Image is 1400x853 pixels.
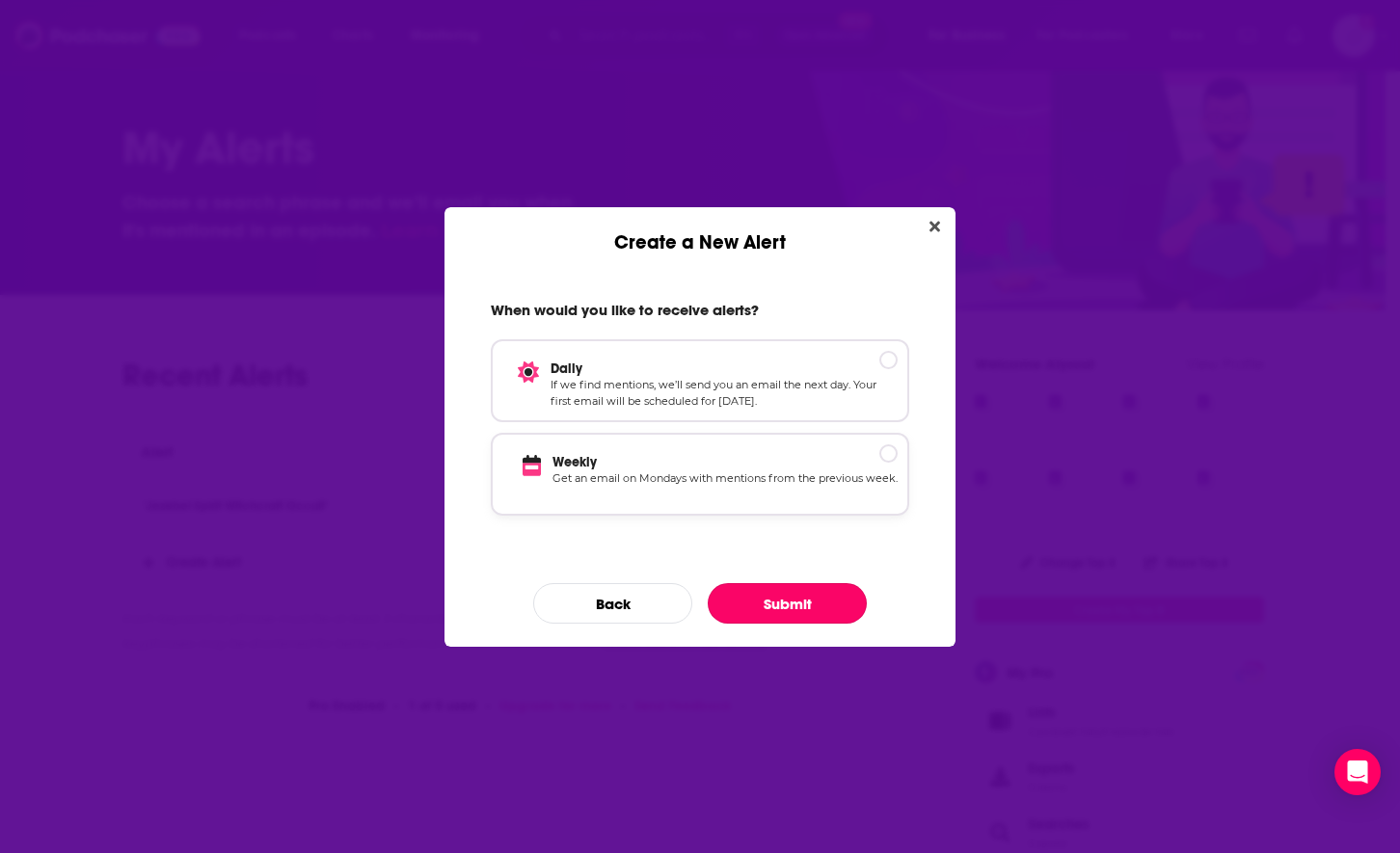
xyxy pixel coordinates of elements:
p: If we find mentions, we’ll send you an email the next day. Your first email will be scheduled for... [551,377,898,411]
div: Create a New Alert [444,207,956,254]
div: Open Intercom Messenger [1334,749,1381,795]
button: Submit [708,583,867,624]
button: Close [922,215,948,239]
p: Weekly [552,454,898,470]
h2: When would you like to receive alerts? [491,301,909,328]
p: Get an email on Mondays with mentions from the previous week. [552,470,898,504]
button: Back [533,583,692,624]
p: Daily [551,360,898,377]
